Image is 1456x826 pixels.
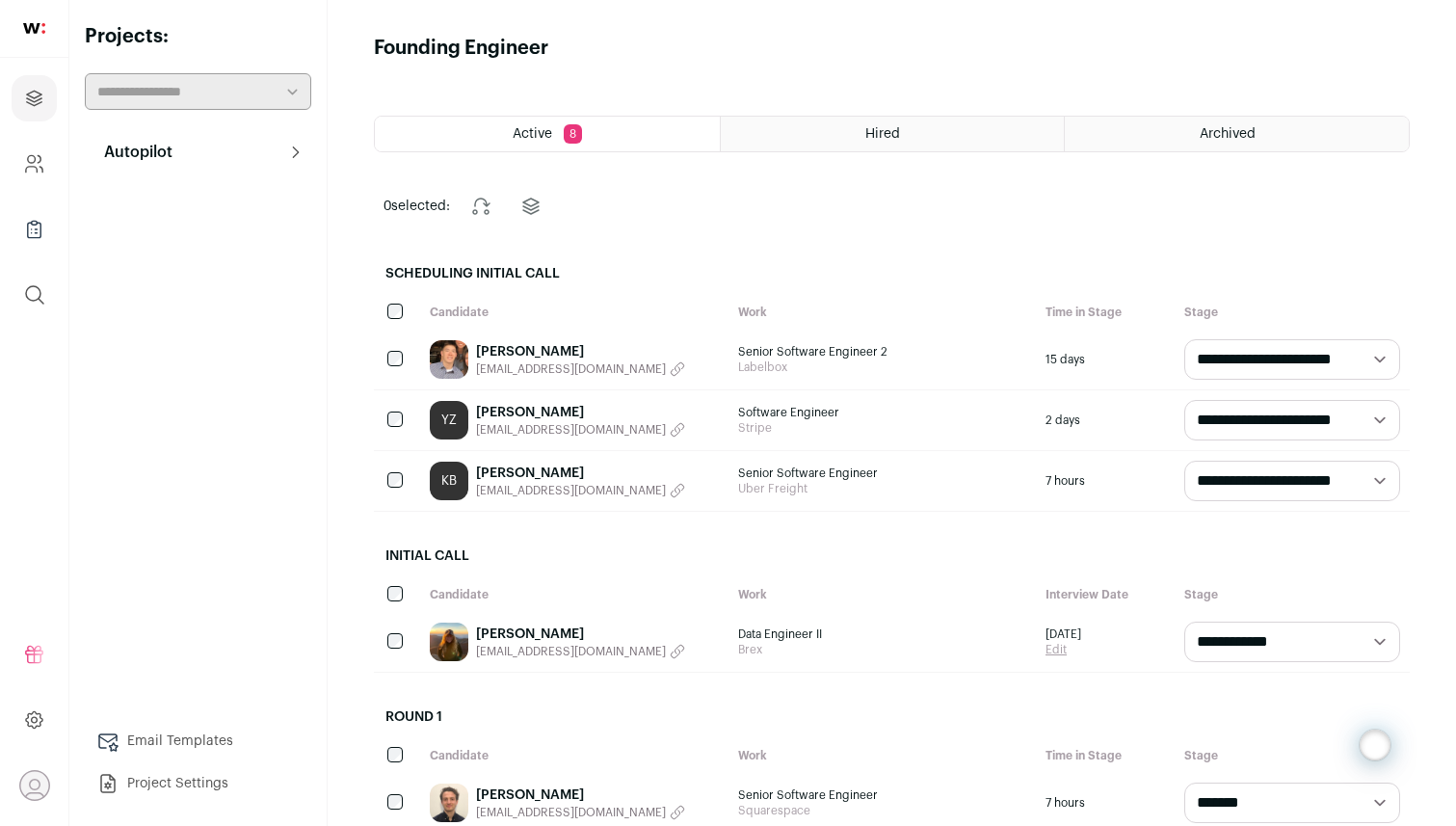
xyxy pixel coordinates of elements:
[476,644,685,659] button: [EMAIL_ADDRESS][DOMAIN_NAME]
[19,770,50,801] button: Open dropdown
[85,133,311,172] button: Autopilot
[384,197,450,216] span: selected:
[476,361,666,377] span: [EMAIL_ADDRESS][DOMAIN_NAME]
[430,340,468,379] img: 5fa84ecadd1b5e8c1e4ff08d26eaadcdc17e8b9d18d498d6081e79db09159efd.jpg
[738,344,1027,360] span: Senior Software Engineer 2
[1175,738,1410,773] div: Stage
[476,422,685,438] button: [EMAIL_ADDRESS][DOMAIN_NAME]
[728,295,1037,330] div: Work
[1065,117,1409,151] a: Archived
[1036,330,1175,389] div: 15 days
[430,623,468,661] img: cc60707c70f3c9668f04b2bb2983489a5253450099cbd111fc5b979dfbd82f2b
[721,117,1065,151] a: Hired
[1036,738,1175,773] div: Time in Stage
[23,23,45,34] img: wellfound-shorthand-0d5821cbd27db2630d0214b213865d53afaa358527fdda9d0ea32b1df1b89c2c.svg
[1175,577,1410,612] div: Stage
[476,403,685,422] a: [PERSON_NAME]
[12,206,57,253] a: Company Lists
[430,784,468,822] img: 1de9d231f17102a0298d14ff89c26d02c4c6be6be70bb6eccfb56a7f03575fd5
[728,738,1037,773] div: Work
[738,420,1027,436] span: Stripe
[513,127,552,141] span: Active
[476,805,666,820] span: [EMAIL_ADDRESS][DOMAIN_NAME]
[564,124,582,144] span: 8
[458,183,504,229] button: Change stage
[738,626,1027,642] span: Data Engineer II
[476,644,666,659] span: [EMAIL_ADDRESS][DOMAIN_NAME]
[420,295,728,330] div: Candidate
[738,466,1027,481] span: Senior Software Engineer
[374,696,1410,738] h2: Round 1
[12,141,57,187] a: Company and ATS Settings
[476,361,685,377] button: [EMAIL_ADDRESS][DOMAIN_NAME]
[12,75,57,121] a: Projects
[476,805,685,820] button: [EMAIL_ADDRESS][DOMAIN_NAME]
[865,127,900,141] span: Hired
[476,342,685,361] a: [PERSON_NAME]
[738,642,1027,657] span: Brex
[728,577,1037,612] div: Work
[1036,295,1175,330] div: Time in Stage
[476,483,666,498] span: [EMAIL_ADDRESS][DOMAIN_NAME]
[738,360,1027,375] span: Labelbox
[93,141,172,164] p: Autopilot
[476,422,666,438] span: [EMAIL_ADDRESS][DOMAIN_NAME]
[85,764,311,803] a: Project Settings
[1046,642,1081,657] a: Edit
[1036,390,1175,450] div: 2 days
[374,35,548,62] h1: Founding Engineer
[476,464,685,483] a: [PERSON_NAME]
[374,253,1410,295] h2: Scheduling Initial Call
[476,786,685,805] a: [PERSON_NAME]
[430,462,468,500] a: KB
[1200,127,1256,141] span: Archived
[374,535,1410,577] h2: Initial Call
[738,405,1027,420] span: Software Engineer
[1175,295,1410,330] div: Stage
[420,577,728,612] div: Candidate
[430,401,468,440] a: YZ
[85,23,311,50] h2: Projects:
[1036,451,1175,511] div: 7 hours
[1036,577,1175,612] div: Interview Date
[738,803,1027,818] span: Squarespace
[85,722,311,760] a: Email Templates
[476,483,685,498] button: [EMAIL_ADDRESS][DOMAIN_NAME]
[1046,626,1081,642] span: [DATE]
[738,481,1027,496] span: Uber Freight
[476,625,685,644] a: [PERSON_NAME]
[420,738,728,773] div: Candidate
[738,787,1027,803] span: Senior Software Engineer
[384,200,391,213] span: 0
